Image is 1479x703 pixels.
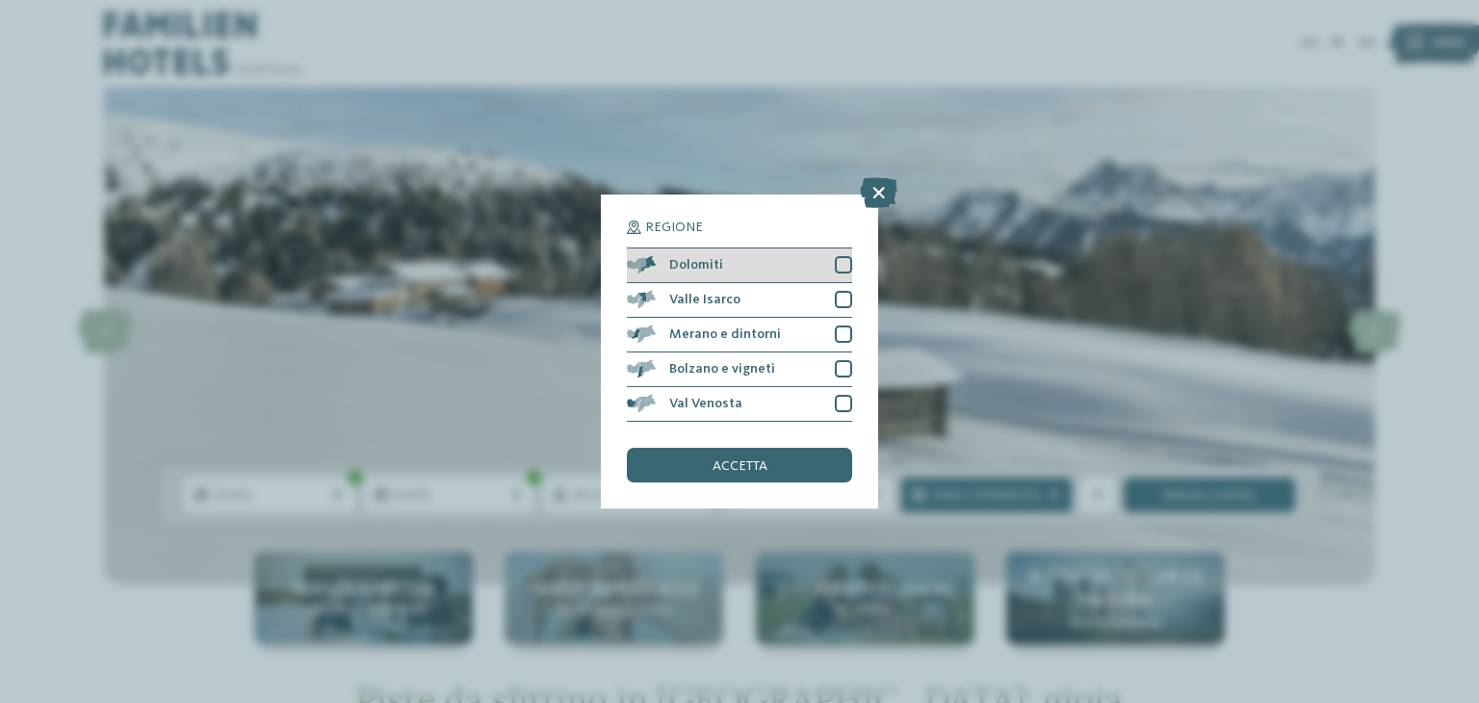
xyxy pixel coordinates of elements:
span: Merano e dintorni [669,327,781,341]
span: Regione [645,221,703,234]
span: Valle Isarco [669,293,740,306]
span: Bolzano e vigneti [669,362,775,376]
span: Dolomiti [669,258,723,272]
span: Val Venosta [669,397,742,410]
span: accetta [713,459,767,473]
